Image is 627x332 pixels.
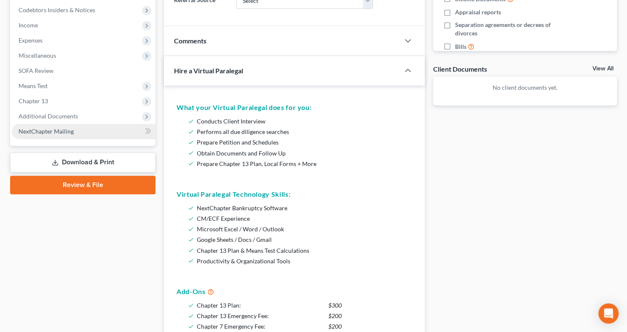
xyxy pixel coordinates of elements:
[19,82,48,89] span: Means Test
[197,245,409,256] li: Chapter 13 Plan & Means Test Calculations
[197,126,409,137] li: Performs all due diligence searches
[19,21,38,29] span: Income
[19,112,78,120] span: Additional Documents
[328,300,342,311] span: $300
[19,67,54,74] span: SOFA Review
[197,234,409,245] li: Google Sheets / Docs / Gmail
[12,63,155,78] a: SOFA Review
[328,321,342,332] span: $200
[433,64,487,73] div: Client Documents
[19,97,48,104] span: Chapter 13
[177,286,412,297] h5: Add-Ons
[197,302,241,309] span: Chapter 13 Plan:
[455,8,501,16] span: Appraisal reports
[19,37,43,44] span: Expenses
[174,67,243,75] span: Hire a Virtual Paralegal
[197,312,269,319] span: Chapter 13 Emergency Fee:
[197,323,265,330] span: Chapter 7 Emergency Fee:
[592,66,614,72] a: View All
[12,124,155,139] a: NextChapter Mailing
[197,256,409,266] li: Productivity & Organizational Tools
[197,158,409,169] li: Prepare Chapter 13 Plan, Local Forms + More
[455,43,466,51] span: Bills
[10,153,155,172] a: Download & Print
[19,6,95,13] span: Codebtors Insiders & Notices
[440,83,610,92] p: No client documents yet.
[197,116,409,126] li: Conducts Client Interview
[10,176,155,194] a: Review & File
[598,303,619,324] div: Open Intercom Messenger
[455,21,564,37] span: Separation agreements or decrees of divorces
[197,148,409,158] li: Obtain Documents and Follow Up
[19,128,74,135] span: NextChapter Mailing
[174,37,206,45] span: Comments
[177,102,412,112] h5: What your Virtual Paralegal does for you:
[197,203,409,213] li: NextChapter Bankruptcy Software
[197,224,409,234] li: Microsoft Excel / Word / Outlook
[19,52,56,59] span: Miscellaneous
[197,137,409,147] li: Prepare Petition and Schedules
[328,311,342,321] span: $200
[197,213,409,224] li: CM/ECF Experience
[177,189,412,199] h5: Virtual Paralegal Technology Skills:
